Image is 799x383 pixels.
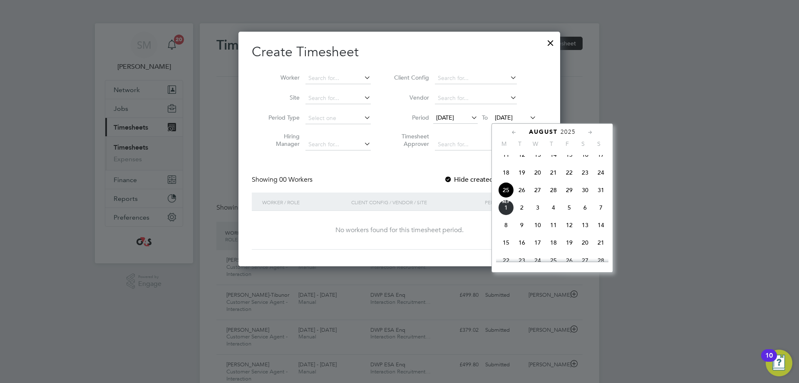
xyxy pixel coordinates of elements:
label: Period [392,114,429,121]
button: Open Resource Center, 10 new notifications [766,350,792,376]
span: 13 [530,147,546,163]
span: 27 [530,182,546,198]
span: 3 [530,200,546,215]
span: 21 [546,165,561,180]
span: 18 [498,165,514,180]
span: 14 [546,147,561,163]
span: 16 [514,235,530,250]
span: 8 [498,217,514,233]
span: 25 [498,182,514,198]
span: [DATE] [436,114,454,121]
span: 23 [514,253,530,268]
span: To [479,112,490,123]
span: 29 [561,182,577,198]
span: 23 [577,165,593,180]
div: No workers found for this timesheet period. [260,226,538,235]
span: 17 [593,147,609,163]
span: 28 [546,182,561,198]
span: 13 [577,217,593,233]
span: Sep [498,200,514,204]
span: 4 [546,200,561,215]
span: 17 [530,235,546,250]
span: 14 [593,217,609,233]
span: 16 [577,147,593,163]
div: 10 [765,355,773,366]
span: August [529,128,558,135]
span: 19 [561,235,577,250]
label: Hide created timesheets [444,175,529,184]
span: 7 [593,200,609,215]
input: Select one [305,113,371,124]
span: 22 [561,165,577,180]
span: 5 [561,200,577,215]
span: 20 [577,235,593,250]
input: Search for... [435,139,517,150]
input: Search for... [305,139,371,150]
span: 9 [514,217,530,233]
span: 12 [561,217,577,233]
span: 18 [546,235,561,250]
span: W [528,140,543,148]
span: T [512,140,528,148]
label: Vendor [392,94,429,101]
span: 2025 [561,128,576,135]
div: Worker / Role [260,193,349,212]
span: 15 [561,147,577,163]
span: 6 [577,200,593,215]
span: 10 [530,217,546,233]
input: Search for... [305,73,371,84]
span: 25 [546,253,561,268]
span: 15 [498,235,514,250]
span: 30 [577,182,593,198]
span: 19 [514,165,530,180]
span: 22 [498,253,514,268]
label: Site [262,94,300,101]
span: S [575,140,591,148]
label: Worker [262,74,300,81]
span: 11 [546,217,561,233]
span: 27 [577,253,593,268]
span: 11 [498,147,514,163]
h2: Create Timesheet [252,43,547,61]
span: [DATE] [495,114,513,121]
input: Search for... [305,93,371,104]
label: Period Type [262,114,300,121]
span: S [591,140,607,148]
div: Showing [252,175,314,184]
span: 26 [514,182,530,198]
div: Client Config / Vendor / Site [349,193,483,212]
span: M [496,140,512,148]
span: 28 [593,253,609,268]
span: 26 [561,253,577,268]
span: 31 [593,182,609,198]
label: Client Config [392,74,429,81]
span: 24 [593,165,609,180]
input: Search for... [435,93,517,104]
label: Timesheet Approver [392,133,429,148]
div: Period [483,193,538,212]
span: 24 [530,253,546,268]
span: 21 [593,235,609,250]
span: 00 Workers [279,175,313,184]
span: 12 [514,147,530,163]
span: 20 [530,165,546,180]
span: 2 [514,200,530,215]
span: 1 [498,200,514,215]
label: Hiring Manager [262,133,300,148]
input: Search for... [435,73,517,84]
span: F [559,140,575,148]
span: T [543,140,559,148]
